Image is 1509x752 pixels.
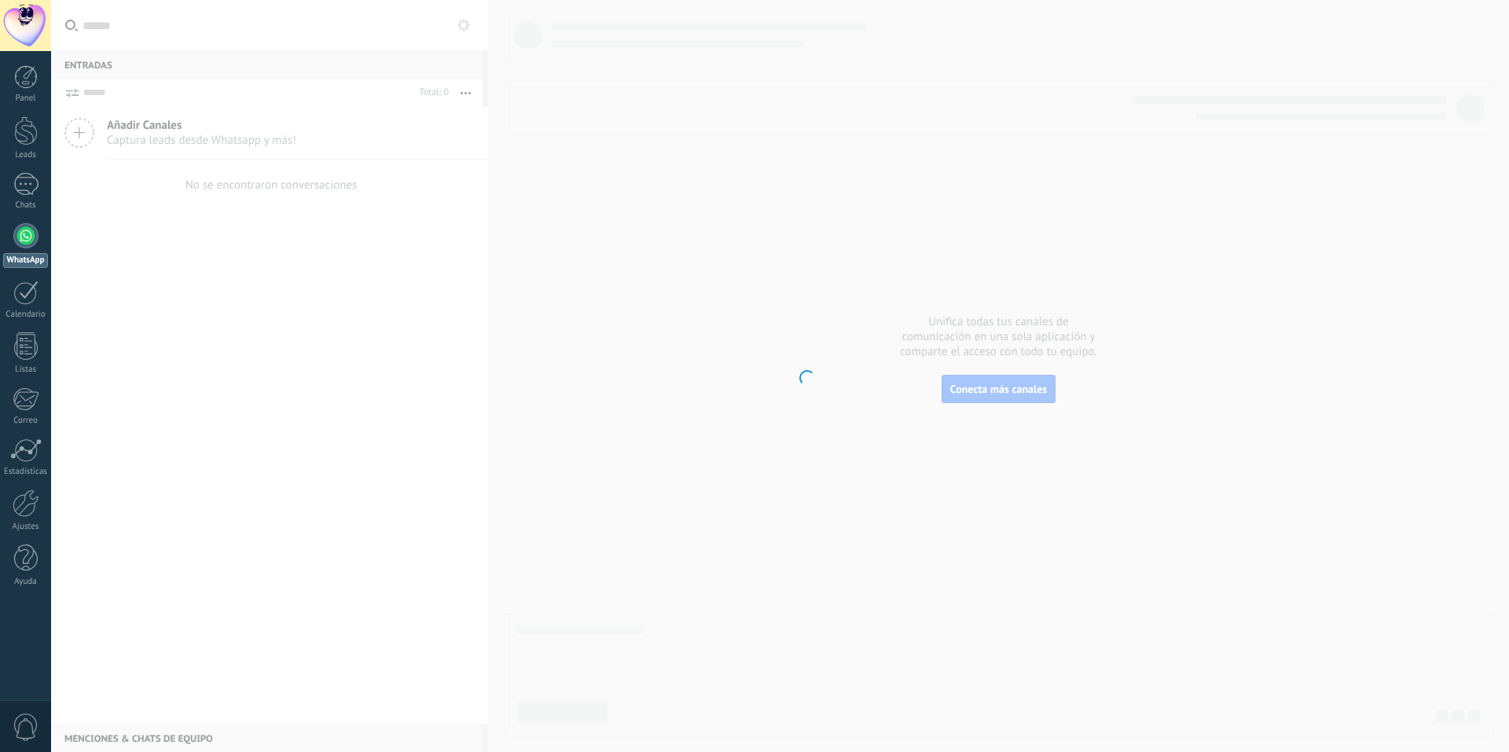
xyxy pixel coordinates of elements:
[3,310,49,320] div: Calendario
[3,467,49,477] div: Estadísticas
[3,577,49,587] div: Ayuda
[3,522,49,532] div: Ajustes
[3,253,48,268] div: WhatsApp
[3,365,49,375] div: Listas
[3,416,49,426] div: Correo
[3,200,49,211] div: Chats
[3,94,49,104] div: Panel
[3,150,49,160] div: Leads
